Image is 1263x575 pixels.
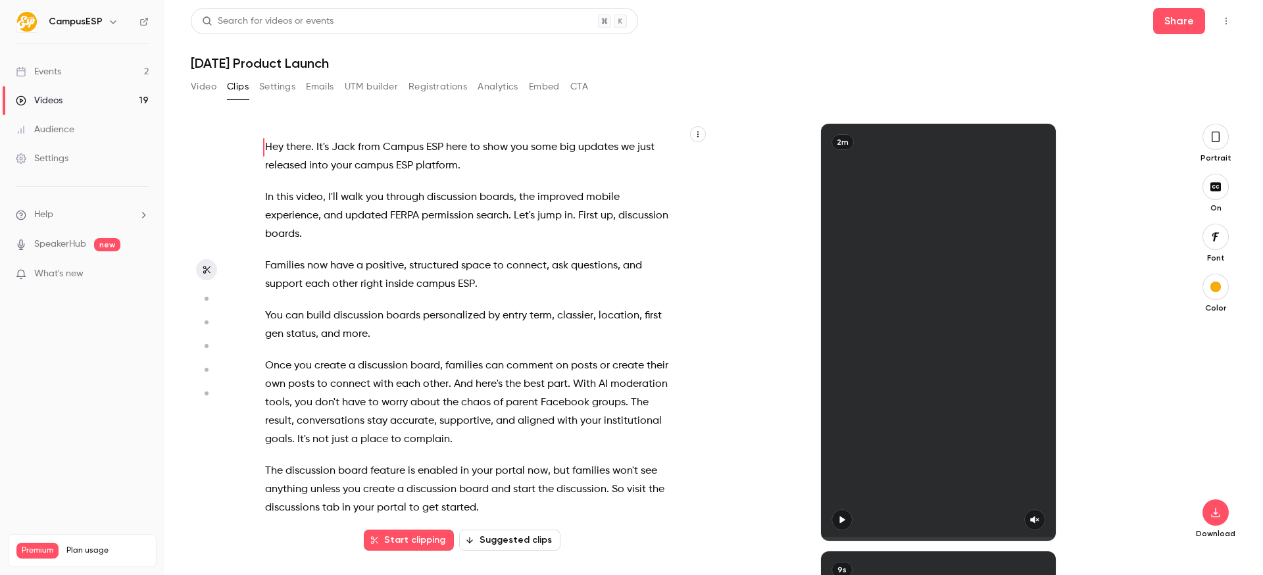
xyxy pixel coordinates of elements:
[296,188,323,207] span: video
[418,462,458,480] span: enabled
[358,138,380,157] span: from
[307,257,328,275] span: now
[410,393,440,412] span: about
[265,430,292,449] span: goals
[491,480,510,499] span: and
[343,480,360,499] span: you
[317,375,328,393] span: to
[547,375,568,393] span: part
[353,499,374,517] span: your
[330,257,354,275] span: have
[316,138,329,157] span: It's
[578,207,598,225] span: First
[410,357,440,375] span: board
[641,462,657,480] span: see
[94,238,120,251] span: new
[265,225,299,243] span: boards
[459,530,560,551] button: Suggested clips
[341,188,363,207] span: walk
[342,393,366,412] span: have
[557,307,593,325] span: classier
[345,207,387,225] span: updated
[322,499,339,517] span: tab
[368,325,370,343] span: .
[321,325,340,343] span: and
[409,76,467,97] button: Registrations
[265,499,320,517] span: discussions
[360,275,383,293] span: right
[259,76,295,97] button: Settings
[377,499,407,517] span: portal
[385,275,414,293] span: inside
[612,357,644,375] span: create
[446,138,467,157] span: here
[476,375,503,393] span: here's
[265,357,291,375] span: Once
[191,76,216,97] button: Video
[323,188,326,207] span: ,
[328,188,338,207] span: I'll
[386,307,420,325] span: boards
[34,208,53,222] span: Help
[422,499,439,517] span: get
[265,207,318,225] span: experience
[297,430,310,449] span: It's
[1195,203,1237,213] p: On
[480,188,514,207] span: boards
[518,412,555,430] span: aligned
[612,462,638,480] span: won't
[647,357,668,375] span: their
[299,225,302,243] span: .
[461,393,491,412] span: chaos
[265,462,283,480] span: The
[265,307,283,325] span: You
[496,412,515,430] span: and
[286,138,311,157] span: there
[547,257,549,275] span: ,
[557,480,607,499] span: discussion
[331,157,352,175] span: your
[560,138,576,157] span: big
[493,393,503,412] span: of
[454,375,473,393] span: And
[506,393,538,412] span: parent
[573,375,596,393] span: With
[386,188,424,207] span: through
[557,412,578,430] span: with
[552,257,568,275] span: ask
[332,138,355,157] span: Jack
[422,207,474,225] span: permission
[285,462,335,480] span: discussion
[505,375,521,393] span: the
[265,325,284,343] span: gen
[610,375,668,393] span: moderation
[345,76,398,97] button: UTM builder
[476,499,479,517] span: .
[16,152,68,165] div: Settings
[34,238,86,251] a: SpeakerHub
[592,393,626,412] span: groups
[423,375,449,393] span: other
[599,375,608,393] span: AI
[538,480,554,499] span: the
[370,462,405,480] span: feature
[16,208,149,222] li: help-dropdown-opener
[407,480,457,499] span: discussion
[305,275,330,293] span: each
[491,412,493,430] span: ,
[16,11,37,32] img: CampusESP
[593,307,596,325] span: ,
[285,307,304,325] span: can
[445,357,483,375] span: families
[541,393,589,412] span: Facebook
[537,207,562,225] span: jump
[556,357,568,375] span: on
[265,393,289,412] span: tools
[349,357,355,375] span: a
[529,76,560,97] button: Embed
[286,325,316,343] span: status
[311,138,314,157] span: .
[612,480,624,499] span: So
[552,307,555,325] span: ,
[265,138,284,157] span: Hey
